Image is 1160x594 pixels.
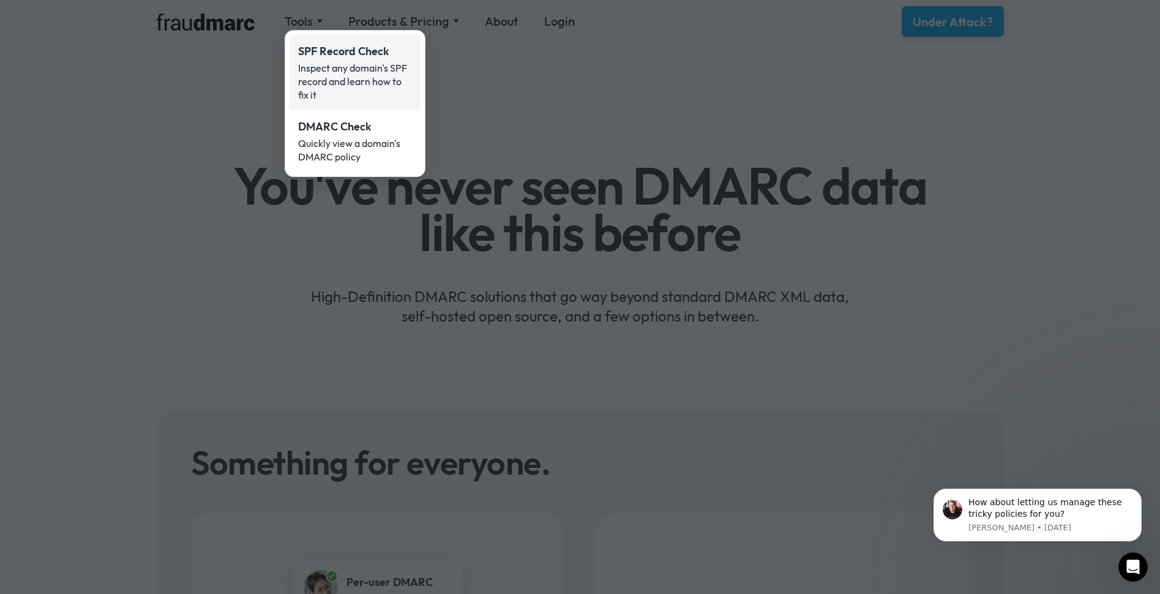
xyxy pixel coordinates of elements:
[298,61,412,102] div: Inspect any domain's SPF record and learn how to fix it
[298,119,412,135] div: DMARC Check
[298,137,412,164] div: Quickly view a domain's DMARC policy
[298,43,412,59] div: SPF Record Check
[290,110,421,172] a: DMARC CheckQuickly view a domain's DMARC policy
[915,470,1160,561] iframe: Intercom notifications message
[290,35,421,110] a: SPF Record CheckInspect any domain's SPF record and learn how to fix it
[1118,552,1148,582] iframe: Intercom live chat
[285,30,425,177] nav: Tools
